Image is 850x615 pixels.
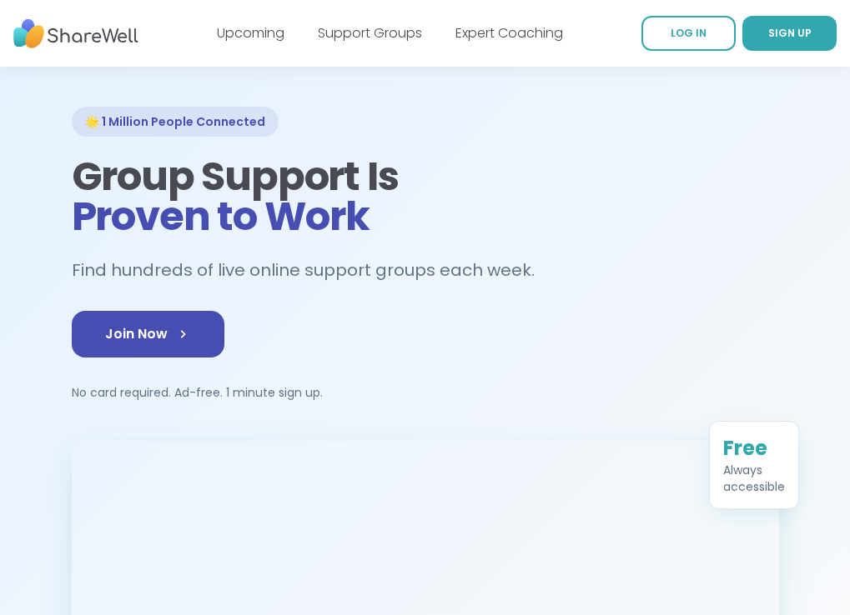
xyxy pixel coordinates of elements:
span: SIGN UP [768,26,812,40]
a: Upcoming [217,23,284,42]
img: ShareWell Nav Logo [13,11,138,57]
p: No card required. Ad-free. 1 minute sign up. [72,384,779,401]
span: Join Now [105,324,191,344]
span: LOG IN [671,26,707,40]
div: Free [723,434,785,461]
a: Support Groups [318,23,422,42]
a: Expert Coaching [455,23,563,42]
h1: Group Support Is [72,157,779,237]
a: LOG IN [641,16,736,51]
span: Proven to Work [72,188,370,244]
a: Join Now [72,311,224,357]
div: Always accessible [723,461,785,494]
div: 🌟 1 Million People Connected [72,107,279,137]
h2: Find hundreds of live online support groups each week. [72,257,552,284]
a: SIGN UP [742,16,837,51]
